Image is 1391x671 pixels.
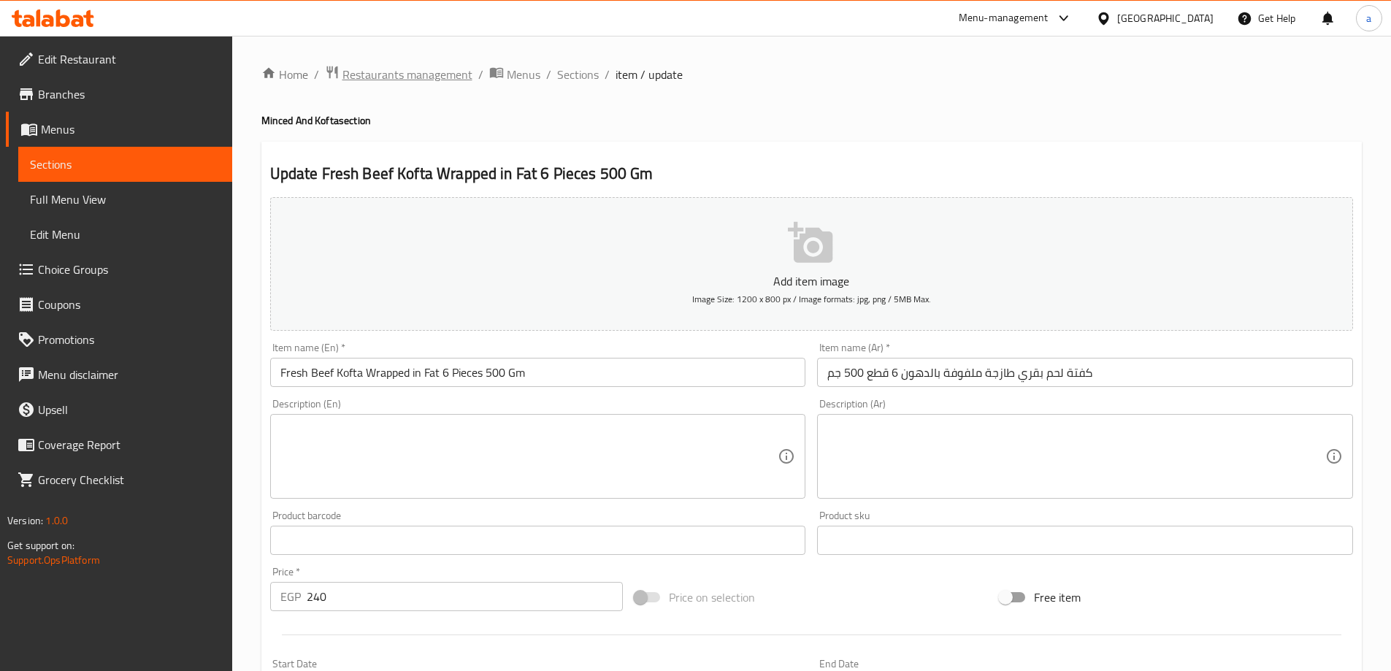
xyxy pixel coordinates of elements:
[314,66,319,83] li: /
[30,156,221,173] span: Sections
[817,526,1353,555] input: Please enter product sku
[6,392,232,427] a: Upsell
[616,66,683,83] span: item / update
[1034,588,1081,606] span: Free item
[18,147,232,182] a: Sections
[489,65,540,84] a: Menus
[6,322,232,357] a: Promotions
[6,252,232,287] a: Choice Groups
[692,291,931,307] span: Image Size: 1200 x 800 px / Image formats: jpg, png / 5MB Max.
[307,582,624,611] input: Please enter price
[261,65,1362,84] nav: breadcrumb
[7,511,43,530] span: Version:
[605,66,610,83] li: /
[7,536,74,555] span: Get support on:
[1366,10,1371,26] span: a
[6,462,232,497] a: Grocery Checklist
[1117,10,1214,26] div: [GEOGRAPHIC_DATA]
[6,112,232,147] a: Menus
[270,526,806,555] input: Please enter product barcode
[6,77,232,112] a: Branches
[38,85,221,103] span: Branches
[342,66,472,83] span: Restaurants management
[507,66,540,83] span: Menus
[261,66,308,83] a: Home
[6,287,232,322] a: Coupons
[30,226,221,243] span: Edit Menu
[18,217,232,252] a: Edit Menu
[270,163,1353,185] h2: Update Fresh Beef Kofta Wrapped in Fat 6 Pieces 500 Gm
[45,511,68,530] span: 1.0.0
[817,358,1353,387] input: Enter name Ar
[6,427,232,462] a: Coverage Report
[38,471,221,488] span: Grocery Checklist
[38,261,221,278] span: Choice Groups
[261,113,1362,128] h4: Minced And Kofta section
[38,366,221,383] span: Menu disclaimer
[293,272,1330,290] p: Add item image
[325,65,472,84] a: Restaurants management
[38,296,221,313] span: Coupons
[959,9,1049,27] div: Menu-management
[18,182,232,217] a: Full Menu View
[557,66,599,83] a: Sections
[546,66,551,83] li: /
[38,50,221,68] span: Edit Restaurant
[669,588,755,606] span: Price on selection
[38,331,221,348] span: Promotions
[41,120,221,138] span: Menus
[6,357,232,392] a: Menu disclaimer
[478,66,483,83] li: /
[38,436,221,453] span: Coverage Report
[7,551,100,570] a: Support.OpsPlatform
[270,358,806,387] input: Enter name En
[280,588,301,605] p: EGP
[6,42,232,77] a: Edit Restaurant
[38,401,221,418] span: Upsell
[270,197,1353,331] button: Add item imageImage Size: 1200 x 800 px / Image formats: jpg, png / 5MB Max.
[30,191,221,208] span: Full Menu View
